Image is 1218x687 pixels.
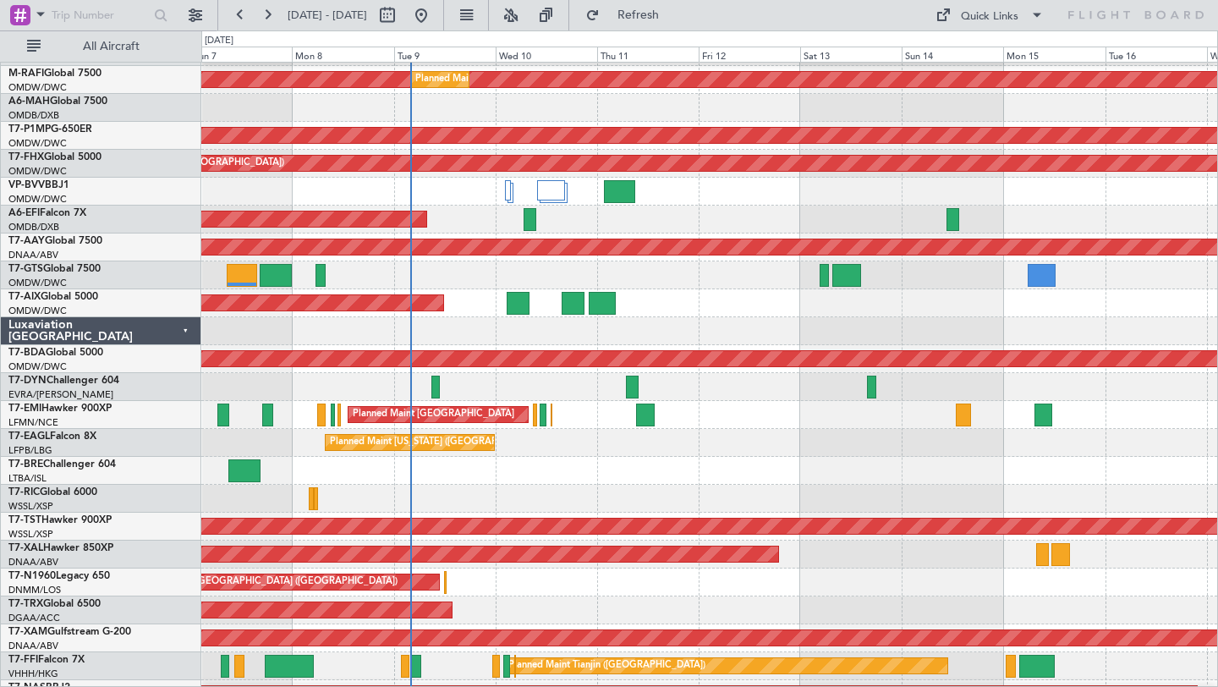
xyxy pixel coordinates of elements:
span: T7-AIX [8,292,41,302]
div: Planned Maint [GEOGRAPHIC_DATA] [353,402,514,427]
button: Quick Links [927,2,1052,29]
a: DNAA/ABV [8,640,58,652]
a: OMDW/DWC [8,360,67,373]
span: Refresh [603,9,674,21]
a: OMDW/DWC [8,137,67,150]
a: VP-BVVBBJ1 [8,180,69,190]
span: T7-XAL [8,543,43,553]
a: OMDW/DWC [8,277,67,289]
a: LTBA/ISL [8,472,47,485]
span: T7-TST [8,515,41,525]
div: Sat 13 [800,47,902,62]
div: Fri 12 [699,47,800,62]
span: T7-TRX [8,599,43,609]
div: Wed 10 [496,47,597,62]
a: T7-AIXGlobal 5000 [8,292,98,302]
a: OMDW/DWC [8,81,67,94]
div: Thu 11 [597,47,699,62]
a: T7-XAMGulfstream G-200 [8,627,131,637]
a: DNAA/ABV [8,249,58,261]
a: T7-GTSGlobal 7500 [8,264,101,274]
a: OMDW/DWC [8,305,67,317]
a: DNMM/LOS [8,584,61,596]
a: VHHH/HKG [8,668,58,680]
span: T7-P1MP [8,124,51,135]
div: Unplanned Maint [GEOGRAPHIC_DATA] ([GEOGRAPHIC_DATA]) [119,569,398,595]
input: Trip Number [52,3,149,28]
a: DNAA/ABV [8,556,58,569]
button: All Aircraft [19,33,184,60]
span: T7-RIC [8,487,40,497]
div: [DATE] [205,34,233,48]
span: M-RAFI [8,69,44,79]
span: T7-GTS [8,264,43,274]
a: T7-TRXGlobal 6500 [8,599,101,609]
div: Mon 8 [292,47,393,62]
a: LFPB/LBG [8,444,52,457]
a: T7-BDAGlobal 5000 [8,348,103,358]
span: VP-BVV [8,180,45,190]
a: T7-FFIFalcon 7X [8,655,85,665]
span: T7-FFI [8,655,38,665]
a: T7-XALHawker 850XP [8,543,113,553]
span: T7-FHX [8,152,44,162]
a: T7-TSTHawker 900XP [8,515,112,525]
span: T7-BDA [8,348,46,358]
div: Tue 16 [1106,47,1207,62]
span: T7-N1960 [8,571,56,581]
a: WSSL/XSP [8,500,53,513]
div: Planned Maint Tianjin ([GEOGRAPHIC_DATA]) [508,653,705,679]
span: T7-XAM [8,627,47,637]
a: T7-FHXGlobal 5000 [8,152,101,162]
a: T7-EAGLFalcon 8X [8,431,96,442]
a: DGAA/ACC [8,612,60,624]
a: OMDW/DWC [8,193,67,206]
div: Sun 7 [190,47,292,62]
a: T7-DYNChallenger 604 [8,376,119,386]
span: T7-EMI [8,404,41,414]
a: OMDB/DXB [8,221,59,234]
span: T7-AAY [8,236,45,246]
span: [DATE] - [DATE] [288,8,367,23]
a: T7-N1960Legacy 650 [8,571,110,581]
button: Refresh [578,2,679,29]
div: Mon 15 [1003,47,1105,62]
a: LFMN/NCE [8,416,58,429]
a: A6-EFIFalcon 7X [8,208,86,218]
a: A6-MAHGlobal 7500 [8,96,107,107]
div: Tue 9 [394,47,496,62]
a: T7-EMIHawker 900XP [8,404,112,414]
a: OMDW/DWC [8,165,67,178]
div: Quick Links [961,8,1018,25]
a: T7-RICGlobal 6000 [8,487,97,497]
div: Planned Maint Dubai (Al Maktoum Intl) [415,67,582,92]
a: OMDB/DXB [8,109,59,122]
span: A6-MAH [8,96,50,107]
a: T7-P1MPG-650ER [8,124,92,135]
span: T7-DYN [8,376,47,386]
span: T7-BRE [8,459,43,470]
a: WSSL/XSP [8,528,53,541]
a: T7-AAYGlobal 7500 [8,236,102,246]
a: T7-BREChallenger 604 [8,459,116,470]
span: A6-EFI [8,208,40,218]
div: Planned Maint [US_STATE] ([GEOGRAPHIC_DATA]) [330,430,547,455]
span: T7-EAGL [8,431,50,442]
span: All Aircraft [44,41,178,52]
div: Sun 14 [902,47,1003,62]
a: M-RAFIGlobal 7500 [8,69,101,79]
a: EVRA/[PERSON_NAME] [8,388,113,401]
